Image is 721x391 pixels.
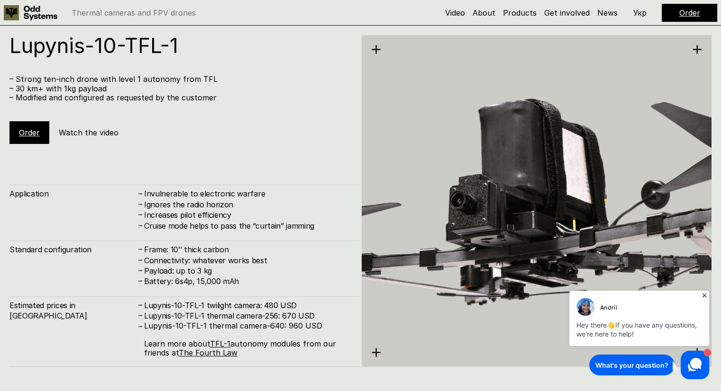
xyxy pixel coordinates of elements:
[597,8,618,18] a: News
[633,9,647,17] p: Укр
[9,188,137,199] h4: Application
[138,188,142,198] h4: –
[144,210,350,220] h4: Increases pilot efficiency
[138,199,142,209] h4: –
[144,311,350,321] h4: Lupynis-10-TFL-1 thermal camera-256: 670 USD
[9,300,137,321] h4: Estimated prices in [GEOGRAPHIC_DATA]
[138,220,142,231] h4: –
[59,127,119,138] h5: Watch the video
[544,8,590,18] a: Get involved
[138,320,142,331] h4: –
[138,244,142,254] h4: –
[179,348,237,357] a: The Fourth Law
[473,8,495,18] a: About
[210,339,230,348] a: TFL-1
[445,8,465,18] a: Video
[144,221,350,231] h4: Cruise mode helps to pass the “curtain” jamming
[9,75,350,84] p: – Strong ten-inch drone with level 1 autonomy from TFL
[144,188,350,199] h4: Invulnerable to electronic warfare
[144,300,350,311] h4: Lupynis-10-TFL-1 twilight camera: 480 USD
[138,310,142,320] h4: –
[144,276,350,286] h4: Battery: 6s4p, 15,000 mAh
[9,84,350,93] p: – 30 km+ with 1kg payload
[144,266,350,276] h4: Payload: up to 3 kg
[567,288,712,382] iframe: HelpCrunch
[144,255,350,266] h4: Connectivity: whatever works best
[72,9,196,17] p: Thermal cameras and FPV drones
[138,254,142,265] h4: –
[9,244,137,255] h4: Standard configuration
[144,244,350,255] h4: Frame: 10’’ thick carbon
[138,209,142,220] h4: –
[138,265,142,275] h4: –
[9,93,350,102] p: – Modified and configured as requested by the customer
[19,128,40,137] a: Order
[679,8,700,18] a: Order
[144,199,350,210] h4: Ignores the radio horizon
[144,321,350,358] p: Lupynis-10-TFL-1 thermal camera-640: 960 USD Learn more about autonomy modules from our friends at
[9,35,350,56] h1: Lupynis-10-TFL-1
[503,8,537,18] a: Products
[138,300,142,310] h4: –
[138,275,142,286] h4: –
